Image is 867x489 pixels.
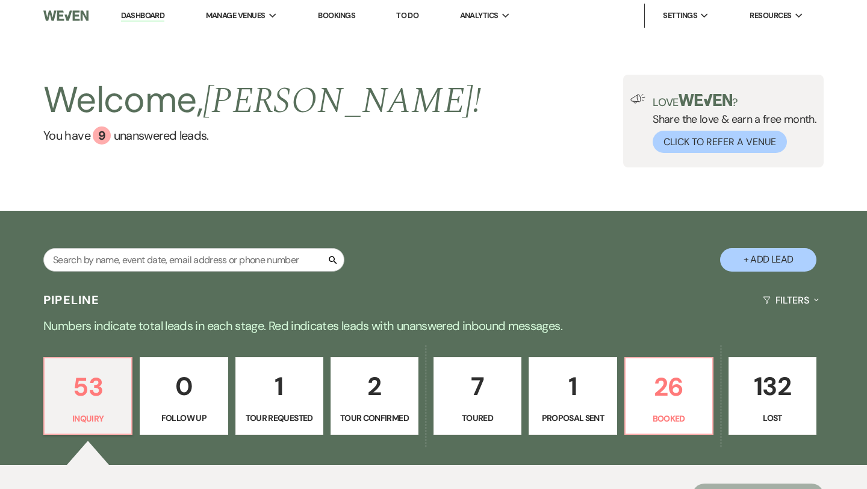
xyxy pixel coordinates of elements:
[43,126,481,145] a: You have 9 unanswered leads.
[43,3,89,28] img: Weven Logo
[633,412,705,425] p: Booked
[396,10,418,20] a: To Do
[331,357,418,435] a: 2Tour Confirmed
[318,10,355,20] a: Bookings
[624,357,713,435] a: 26Booked
[536,411,609,425] p: Proposal Sent
[43,291,100,308] h3: Pipeline
[243,411,315,425] p: Tour Requested
[148,366,220,406] p: 0
[536,366,609,406] p: 1
[148,411,220,425] p: Follow Up
[633,367,705,407] p: 26
[630,94,645,104] img: loud-speaker-illustration.svg
[720,248,816,272] button: + Add Lead
[243,366,315,406] p: 1
[729,357,816,435] a: 132Lost
[653,94,816,108] p: Love ?
[52,367,124,407] p: 53
[43,75,481,126] h2: Welcome,
[460,10,499,22] span: Analytics
[43,248,344,272] input: Search by name, event date, email address or phone number
[750,10,791,22] span: Resources
[441,411,514,425] p: Toured
[736,411,809,425] p: Lost
[338,411,411,425] p: Tour Confirmed
[93,126,111,145] div: 9
[433,357,521,435] a: 7Toured
[653,131,787,153] button: Click to Refer a Venue
[529,357,617,435] a: 1Proposal Sent
[52,412,124,425] p: Inquiry
[645,94,816,153] div: Share the love & earn a free month.
[121,10,164,22] a: Dashboard
[140,357,228,435] a: 0Follow Up
[43,357,132,435] a: 53Inquiry
[441,366,514,406] p: 7
[736,366,809,406] p: 132
[758,284,824,316] button: Filters
[206,10,266,22] span: Manage Venues
[338,366,411,406] p: 2
[663,10,697,22] span: Settings
[203,73,481,129] span: [PERSON_NAME] !
[679,94,732,106] img: weven-logo-green.svg
[235,357,323,435] a: 1Tour Requested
